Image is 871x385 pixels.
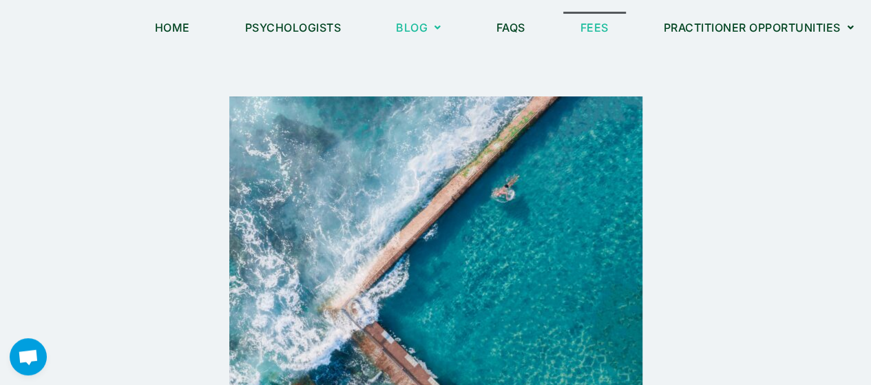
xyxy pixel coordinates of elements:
[138,12,207,43] a: Home
[379,12,459,43] a: Blog
[479,12,543,43] a: FAQs
[563,12,626,43] a: Fees
[228,12,359,43] a: Psychologists
[10,338,47,375] div: Open chat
